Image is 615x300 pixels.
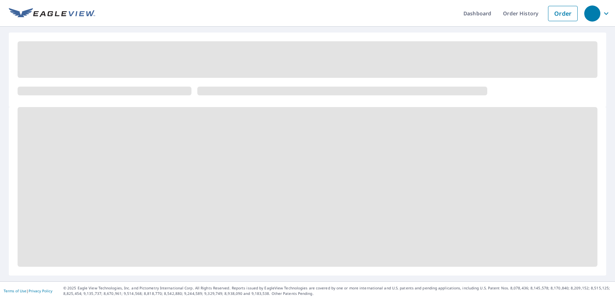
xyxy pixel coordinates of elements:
[4,288,26,293] a: Terms of Use
[29,288,52,293] a: Privacy Policy
[4,289,52,293] p: |
[63,285,611,296] p: © 2025 Eagle View Technologies, Inc. and Pictometry International Corp. All Rights Reserved. Repo...
[9,8,95,19] img: EV Logo
[548,6,578,21] a: Order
